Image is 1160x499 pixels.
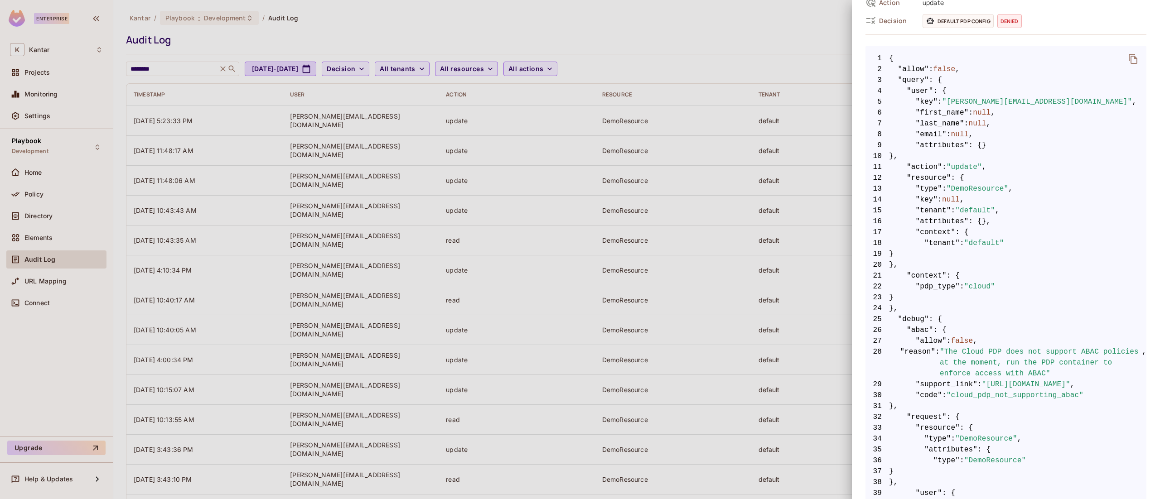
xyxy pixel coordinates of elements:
[969,129,973,140] span: ,
[907,162,942,173] span: "action"
[982,379,1070,390] span: "[URL][DOMAIN_NAME]"
[942,194,960,205] span: null
[955,205,995,216] span: "default"
[924,238,960,249] span: "tenant"
[916,488,942,499] span: "user"
[964,118,969,129] span: :
[947,129,951,140] span: :
[964,238,1004,249] span: "default"
[916,281,960,292] span: "pdp_type"
[977,444,991,455] span: : {
[947,270,960,281] span: : {
[865,455,889,466] span: 36
[973,107,991,118] span: null
[865,75,889,86] span: 3
[982,162,986,173] span: ,
[865,281,889,292] span: 22
[916,422,960,433] span: "resource"
[951,205,956,216] span: :
[865,107,889,118] span: 6
[1132,96,1136,107] span: ,
[865,314,889,325] span: 25
[951,336,973,346] span: false
[865,238,889,249] span: 18
[916,379,978,390] span: "support_link"
[865,477,889,488] span: 38
[955,433,1017,444] span: "DemoResource"
[865,194,889,205] span: 14
[865,412,889,422] span: 32
[865,249,1146,259] span: }
[916,336,947,346] span: "allow"
[916,107,969,118] span: "first_name"
[947,183,1009,194] span: "DemoResource"
[1008,183,1013,194] span: ,
[865,151,1146,162] span: },
[942,162,947,173] span: :
[955,227,968,238] span: : {
[865,118,889,129] span: 7
[916,140,969,151] span: "attributes"
[964,455,1026,466] span: "DemoResource"
[898,64,929,75] span: "allow"
[947,336,951,346] span: :
[865,259,1146,270] span: },
[929,75,942,86] span: : {
[865,303,889,314] span: 24
[991,107,995,118] span: ,
[947,162,982,173] span: "update"
[916,96,938,107] span: "key"
[865,64,889,75] span: 2
[865,205,889,216] span: 15
[879,16,915,25] span: Decision
[938,96,942,107] span: :
[916,118,964,129] span: "last_name"
[955,64,960,75] span: ,
[865,270,889,281] span: 21
[935,346,940,379] span: :
[916,227,956,238] span: "context"
[865,173,889,183] span: 12
[898,75,929,86] span: "query"
[865,433,889,444] span: 34
[898,314,929,325] span: "debug"
[865,227,889,238] span: 17
[964,281,995,292] span: "cloud"
[969,118,986,129] span: null
[923,14,994,28] span: Default PDP config
[942,488,955,499] span: : {
[865,346,889,379] span: 28
[900,346,935,379] span: "reason"
[907,270,947,281] span: "context"
[969,216,991,227] span: : {},
[865,129,889,140] span: 8
[865,151,889,162] span: 10
[907,86,933,96] span: "user"
[942,96,1132,107] span: "[PERSON_NAME][EMAIL_ADDRESS][DOMAIN_NAME]"
[942,183,947,194] span: :
[865,379,889,390] span: 29
[940,346,1142,379] span: "The Cloud PDP does not support ABAC policies at the moment, run the PDP container to enforce acc...
[969,107,973,118] span: :
[995,205,1000,216] span: ,
[960,422,973,433] span: : {
[960,455,964,466] span: :
[889,53,894,64] span: {
[907,412,947,422] span: "request"
[933,455,960,466] span: "type"
[929,314,942,325] span: : {
[865,422,889,433] span: 33
[865,96,889,107] span: 5
[951,433,956,444] span: :
[865,401,889,412] span: 31
[951,173,964,183] span: : {
[951,129,969,140] span: null
[865,53,889,64] span: 1
[933,325,947,336] span: : {
[865,162,889,173] span: 11
[997,14,1022,28] span: denied
[865,140,889,151] span: 9
[960,281,964,292] span: :
[942,390,947,401] span: :
[973,336,977,346] span: ,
